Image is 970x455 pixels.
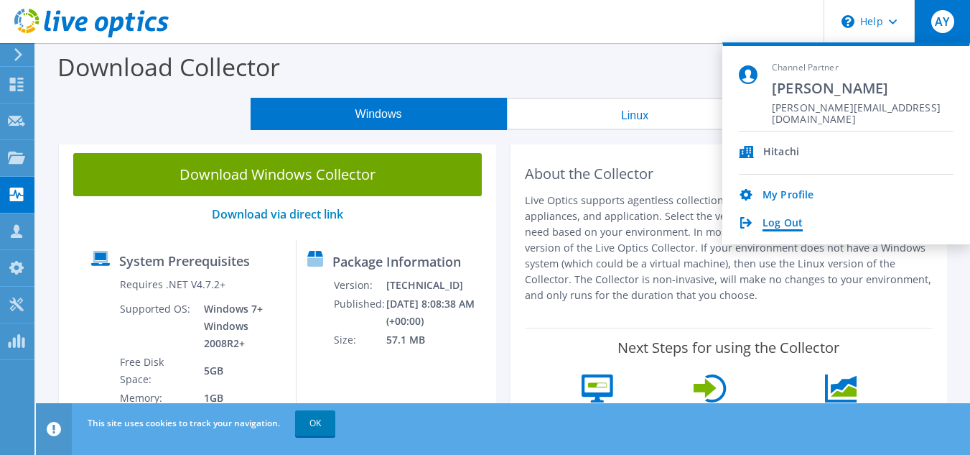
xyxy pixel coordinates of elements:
[772,62,953,74] span: Channel Partner
[212,206,343,222] a: Download via direct link
[295,410,335,436] a: OK
[119,389,194,408] td: Memory:
[57,50,280,83] label: Download Collector
[73,153,482,196] a: Download Windows Collector
[119,300,194,353] td: Supported OS:
[119,254,250,268] label: System Prerequisites
[332,254,461,269] label: Package Information
[333,276,386,295] td: Version:
[333,331,386,349] td: Size:
[193,389,284,408] td: 1GB
[386,276,490,295] td: [TECHNICAL_ID]
[333,295,386,331] td: Published:
[119,353,194,389] td: Free Disk Space:
[763,146,799,160] div: Hitachi
[931,10,954,33] span: AY
[193,300,284,353] td: Windows 7+ Windows 2008R2+
[763,217,803,231] a: Log Out
[120,277,225,292] label: Requires .NET V4.7.2+
[617,339,839,357] label: Next Steps for using the Collector
[251,98,507,130] button: Windows
[525,165,933,183] h2: About the Collector
[763,189,813,203] a: My Profile
[386,295,490,331] td: [DATE] 8:08:38 AM (+00:00)
[772,102,953,116] span: [PERSON_NAME][EMAIL_ADDRESS][DOMAIN_NAME]
[772,78,953,98] span: [PERSON_NAME]
[88,417,280,429] span: This site uses cookies to track your navigation.
[193,353,284,389] td: 5GB
[841,15,854,28] svg: \n
[525,193,933,303] p: Live Optics supports agentless collection of different operating systems, appliances, and applica...
[507,98,763,130] button: Linux
[386,331,490,349] td: 57.1 MB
